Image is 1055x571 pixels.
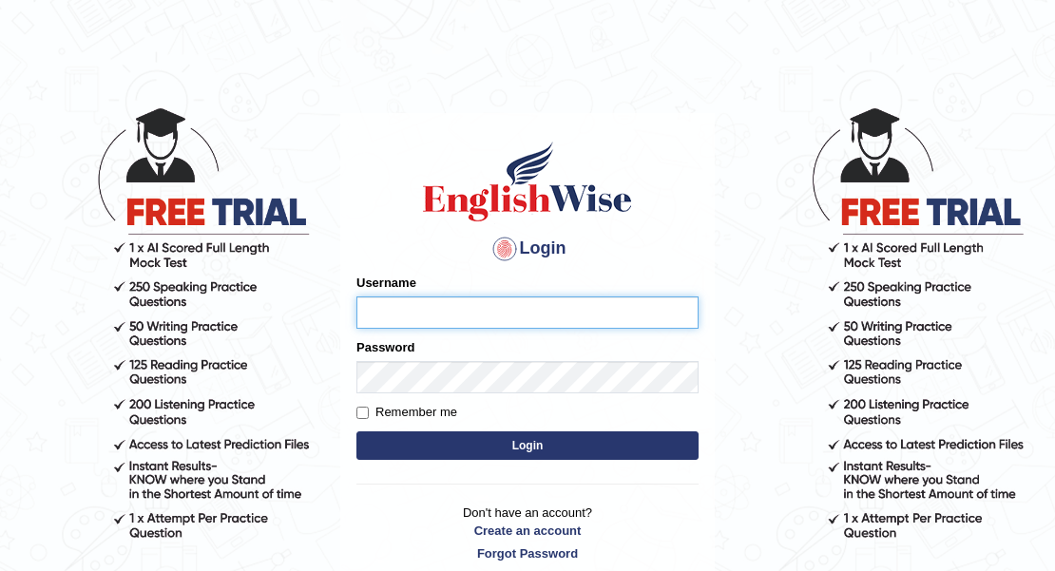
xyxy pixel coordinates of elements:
[356,234,699,264] h4: Login
[419,139,636,224] img: Logo of English Wise sign in for intelligent practice with AI
[356,504,699,562] p: Don't have an account?
[356,522,699,540] a: Create an account
[356,431,699,460] button: Login
[356,403,457,422] label: Remember me
[356,544,699,562] a: Forgot Password
[356,274,416,292] label: Username
[356,338,414,356] label: Password
[356,407,369,419] input: Remember me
